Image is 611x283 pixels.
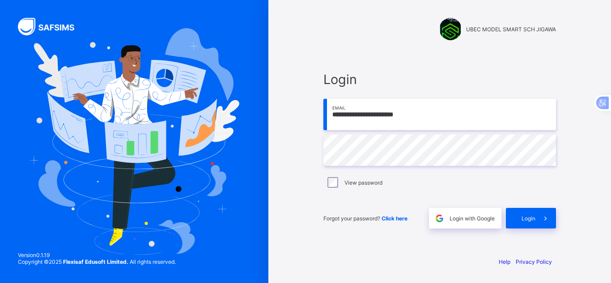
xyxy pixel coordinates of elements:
[18,258,176,265] span: Copyright © 2025 All rights reserved.
[466,26,556,33] span: UBEC MODEL SMART SCH JIGAWA
[522,215,535,222] span: Login
[323,215,407,222] span: Forgot your password?
[18,252,176,258] span: Version 0.1.19
[382,215,407,222] a: Click here
[323,72,556,87] span: Login
[29,28,240,254] img: Hero Image
[516,258,552,265] a: Privacy Policy
[344,179,382,186] label: View password
[434,213,445,224] img: google.396cfc9801f0270233282035f929180a.svg
[18,18,85,35] img: SAFSIMS Logo
[499,258,510,265] a: Help
[450,215,495,222] span: Login with Google
[63,258,128,265] strong: Flexisaf Edusoft Limited.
